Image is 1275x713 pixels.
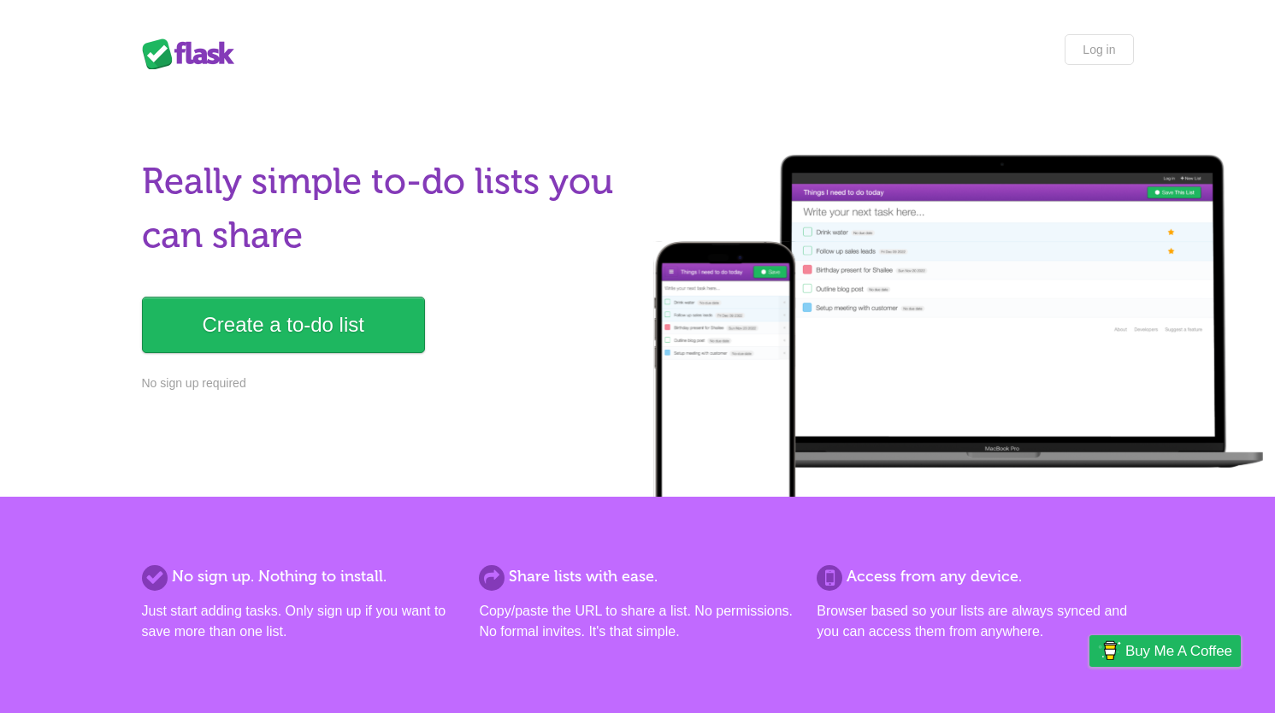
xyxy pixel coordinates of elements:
[142,374,628,392] p: No sign up required
[1089,635,1241,667] a: Buy me a coffee
[479,565,795,588] h2: Share lists with ease.
[479,601,795,642] p: Copy/paste the URL to share a list. No permissions. No formal invites. It's that simple.
[1098,636,1121,665] img: Buy me a coffee
[1065,34,1133,65] a: Log in
[142,565,458,588] h2: No sign up. Nothing to install.
[142,38,245,69] div: Flask Lists
[1125,636,1232,666] span: Buy me a coffee
[142,155,628,262] h1: Really simple to-do lists you can share
[817,601,1133,642] p: Browser based so your lists are always synced and you can access them from anywhere.
[142,601,458,642] p: Just start adding tasks. Only sign up if you want to save more than one list.
[817,565,1133,588] h2: Access from any device.
[142,297,425,353] a: Create a to-do list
